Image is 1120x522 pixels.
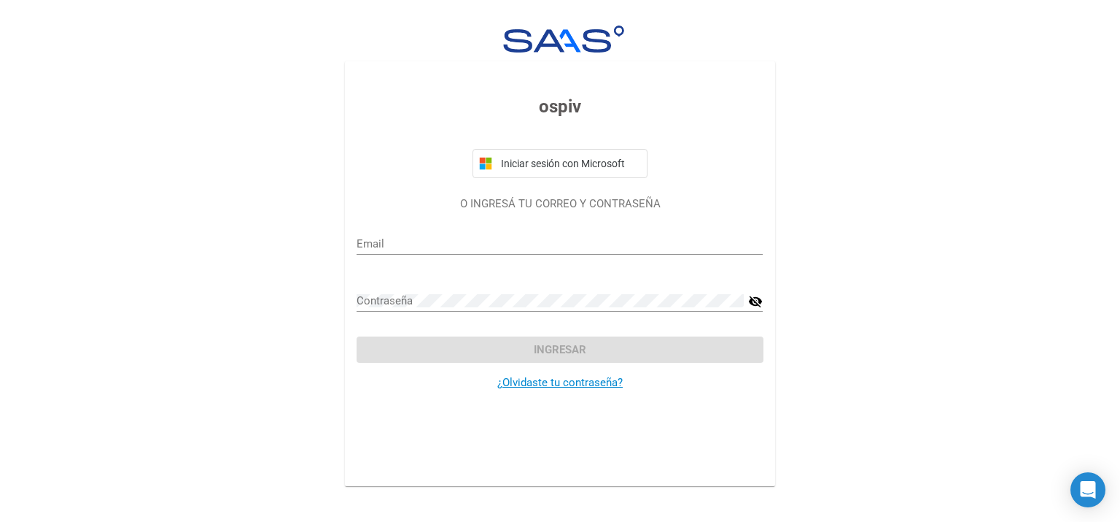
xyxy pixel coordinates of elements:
[497,376,623,389] a: ¿Olvidaste tu contraseña?
[498,158,641,169] span: Iniciar sesión con Microsoft
[534,343,586,356] span: Ingresar
[357,196,763,212] p: O INGRESÁ TU CORREO Y CONTRASEÑA
[1070,472,1105,507] div: Open Intercom Messenger
[357,337,763,363] button: Ingresar
[357,93,763,120] h3: ospiv
[472,149,647,178] button: Iniciar sesión con Microsoft
[748,293,763,310] mat-icon: visibility_off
